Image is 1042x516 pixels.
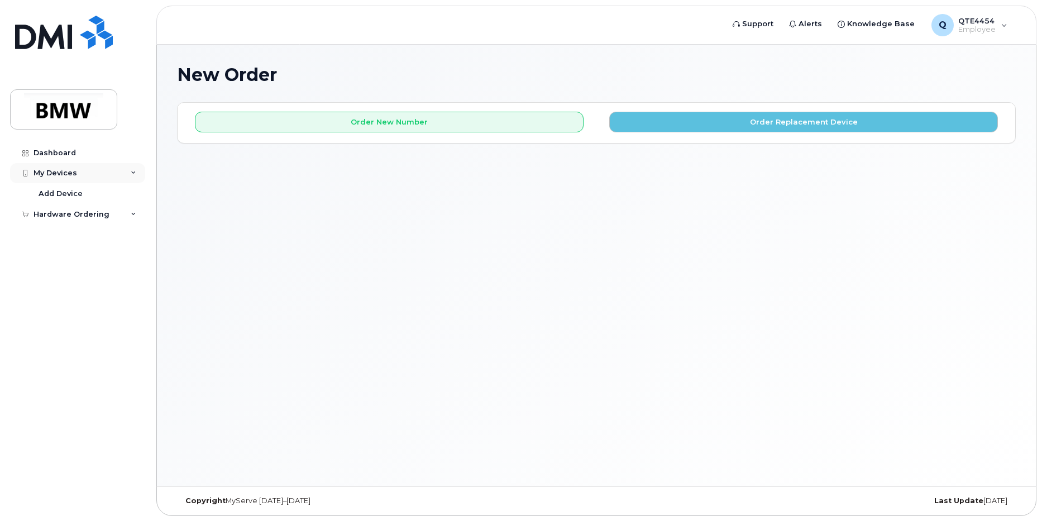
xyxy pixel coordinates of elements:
h1: New Order [177,65,1016,84]
button: Order Replacement Device [609,112,998,132]
button: Order New Number [195,112,584,132]
strong: Copyright [185,496,226,505]
div: [DATE] [736,496,1016,505]
strong: Last Update [934,496,983,505]
div: MyServe [DATE]–[DATE] [177,496,457,505]
iframe: Messenger Launcher [993,467,1034,508]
